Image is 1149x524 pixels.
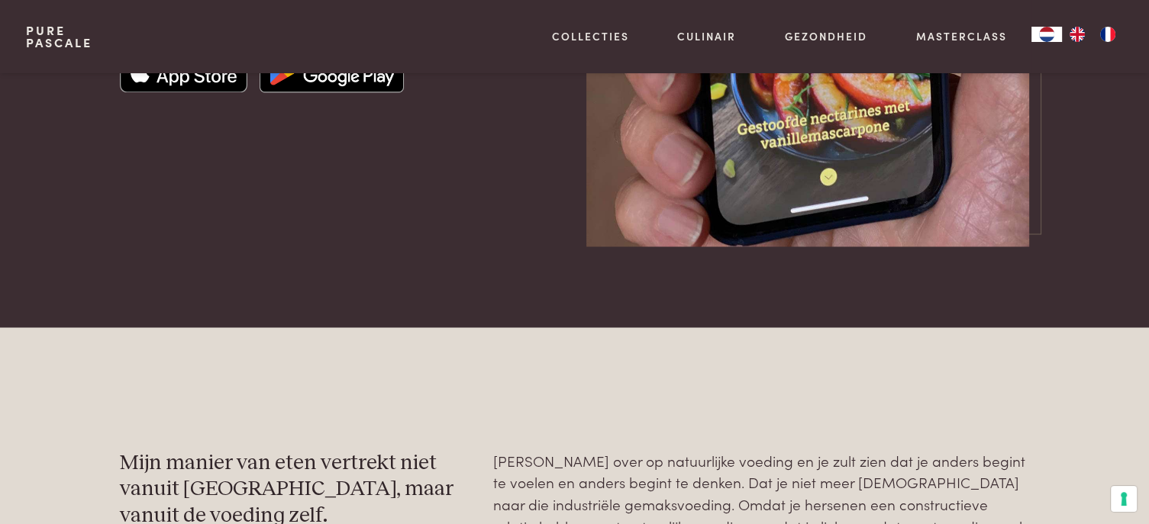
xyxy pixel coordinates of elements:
[1031,27,1123,42] aside: Language selected: Nederlands
[785,28,867,44] a: Gezondheid
[1031,27,1062,42] a: NL
[916,28,1007,44] a: Masterclass
[1111,486,1137,512] button: Uw voorkeuren voor toestemming voor trackingtechnologieën
[1031,27,1062,42] div: Language
[677,28,736,44] a: Culinair
[1093,27,1123,42] a: FR
[1062,27,1123,42] ul: Language list
[1062,27,1093,42] a: EN
[552,28,629,44] a: Collecties
[26,24,92,49] a: PurePascale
